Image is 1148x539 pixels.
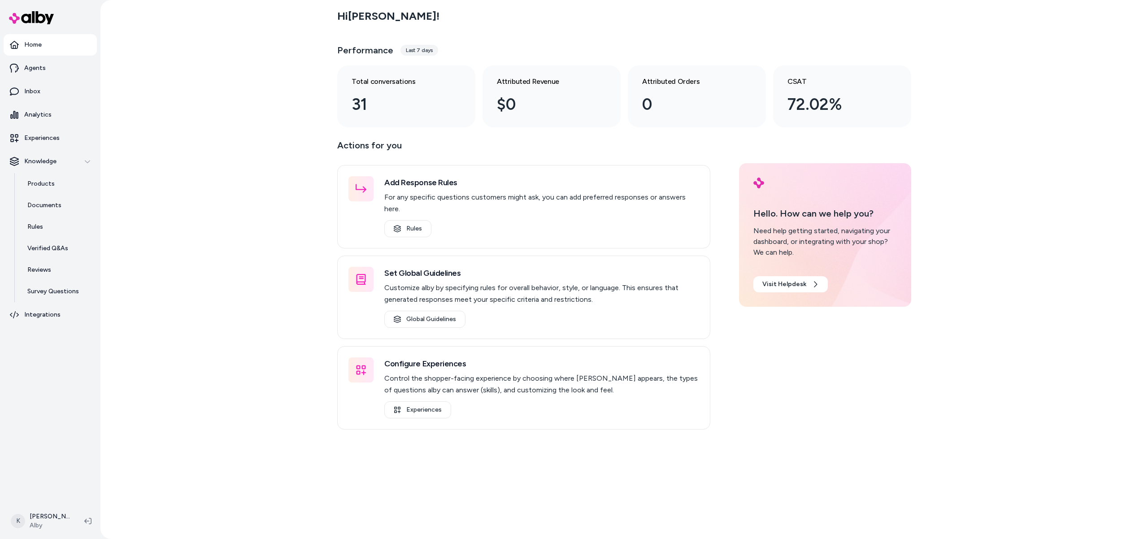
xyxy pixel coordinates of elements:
[24,64,46,73] p: Agents
[384,373,699,396] p: Control the shopper-facing experience by choosing where [PERSON_NAME] appears, the types of quest...
[4,104,97,126] a: Analytics
[18,216,97,238] a: Rules
[628,65,766,127] a: Attributed Orders 0
[4,304,97,326] a: Integrations
[24,87,40,96] p: Inbox
[352,92,447,117] div: 31
[27,179,55,188] p: Products
[4,57,97,79] a: Agents
[4,81,97,102] a: Inbox
[27,244,68,253] p: Verified Q&As
[384,282,699,305] p: Customize alby by specifying rules for overall behavior, style, or language. This ensures that ge...
[352,76,447,87] h3: Total conversations
[384,357,699,370] h3: Configure Experiences
[27,265,51,274] p: Reviews
[24,110,52,119] p: Analytics
[30,521,70,530] span: Alby
[24,134,60,143] p: Experiences
[384,401,451,418] a: Experiences
[24,310,61,319] p: Integrations
[24,40,42,49] p: Home
[11,514,25,528] span: K
[4,127,97,149] a: Experiences
[787,92,883,117] div: 72.02%
[753,178,764,188] img: alby Logo
[337,9,439,23] h2: Hi [PERSON_NAME] !
[27,201,61,210] p: Documents
[753,207,897,220] p: Hello. How can we help you?
[384,267,699,279] h3: Set Global Guidelines
[18,281,97,302] a: Survey Questions
[384,311,465,328] a: Global Guidelines
[24,157,57,166] p: Knowledge
[18,173,97,195] a: Products
[27,287,79,296] p: Survey Questions
[18,259,97,281] a: Reviews
[384,176,699,189] h3: Add Response Rules
[5,507,77,535] button: K[PERSON_NAME]Alby
[773,65,911,127] a: CSAT 72.02%
[384,191,699,215] p: For any specific questions customers might ask, you can add preferred responses or answers here.
[337,138,710,160] p: Actions for you
[4,34,97,56] a: Home
[753,276,828,292] a: Visit Helpdesk
[384,220,431,237] a: Rules
[497,92,592,117] div: $0
[18,195,97,216] a: Documents
[753,226,897,258] div: Need help getting started, navigating your dashboard, or integrating with your shop? We can help.
[30,512,70,521] p: [PERSON_NAME]
[337,44,393,57] h3: Performance
[400,45,438,56] div: Last 7 days
[483,65,621,127] a: Attributed Revenue $0
[4,151,97,172] button: Knowledge
[642,92,737,117] div: 0
[787,76,883,87] h3: CSAT
[497,76,592,87] h3: Attributed Revenue
[9,11,54,24] img: alby Logo
[642,76,737,87] h3: Attributed Orders
[18,238,97,259] a: Verified Q&As
[27,222,43,231] p: Rules
[337,65,475,127] a: Total conversations 31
